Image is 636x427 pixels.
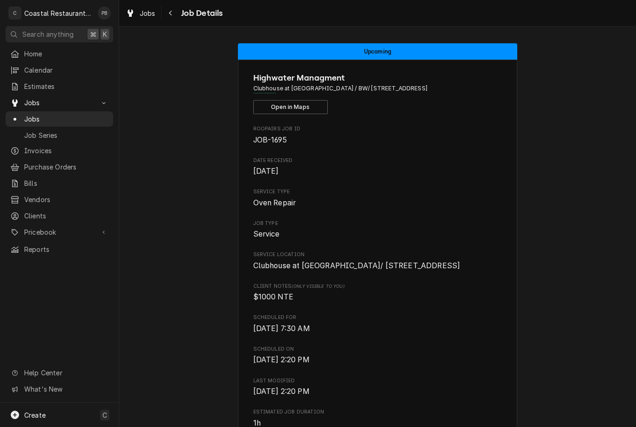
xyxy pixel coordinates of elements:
a: Home [6,46,113,61]
span: Client Notes [253,283,502,290]
button: Open in Maps [253,100,328,114]
span: Job Type [253,220,502,227]
span: Scheduled On [253,346,502,353]
a: Go to Jobs [6,95,113,110]
span: Roopairs Job ID [253,125,502,133]
span: Reports [24,244,108,254]
span: Purchase Orders [24,162,108,172]
div: Last Modified [253,377,502,397]
span: Invoices [24,146,108,156]
span: Service Location [253,260,502,271]
span: (Only Visible to You) [291,284,344,289]
span: Scheduled For [253,323,502,334]
span: Clubhouse at [GEOGRAPHIC_DATA]/ [STREET_ADDRESS] [253,261,460,270]
span: Last Modified [253,377,502,385]
span: Last Modified [253,386,502,397]
span: Jobs [24,114,108,124]
span: [DATE] 2:20 PM [253,387,310,396]
div: Status [238,43,517,60]
span: Oven Repair [253,198,296,207]
span: Search anything [22,29,74,39]
div: Service Location [253,251,502,271]
span: What's New [24,384,108,394]
a: Go to Pricebook [6,224,113,240]
div: C [8,7,21,20]
div: Scheduled On [253,346,502,366]
span: Pricebook [24,227,95,237]
span: Service Location [253,251,502,258]
span: [DATE] [253,167,279,176]
span: Vendors [24,195,108,204]
span: Service Type [253,188,502,196]
a: Reports [6,242,113,257]
a: Go to What's New [6,381,113,397]
span: Scheduled On [253,354,502,366]
div: Roopairs Job ID [253,125,502,145]
span: Address [253,84,502,93]
div: Scheduled For [253,314,502,334]
button: Navigate back [163,6,178,20]
div: Service Type [253,188,502,208]
span: Service Type [253,197,502,209]
div: Phill Blush's Avatar [98,7,111,20]
div: Client Information [253,72,502,114]
span: Bills [24,178,108,188]
a: Go to Help Center [6,365,113,380]
span: Home [24,49,108,59]
span: [object Object] [253,291,502,303]
div: Coastal Restaurant Repair [24,8,93,18]
span: C [102,410,107,420]
a: Clients [6,208,113,224]
span: Upcoming [364,48,391,54]
span: JOB-1695 [253,136,287,144]
span: Clients [24,211,108,221]
a: Bills [6,176,113,191]
span: Scheduled For [253,314,502,321]
a: Estimates [6,79,113,94]
div: Job Type [253,220,502,240]
span: ⌘ [90,29,96,39]
span: Jobs [24,98,95,108]
span: Job Series [24,130,108,140]
span: [DATE] 2:20 PM [253,355,310,364]
a: Calendar [6,62,113,78]
div: PB [98,7,111,20]
span: K [103,29,107,39]
a: Jobs [6,111,113,127]
a: Vendors [6,192,113,207]
span: Name [253,72,502,84]
div: [object Object] [253,283,502,303]
span: Calendar [24,65,108,75]
span: Service [253,230,280,238]
a: Job Series [6,128,113,143]
span: Date Received [253,157,502,164]
a: Jobs [122,6,159,21]
span: Roopairs Job ID [253,135,502,146]
a: Invoices [6,143,113,158]
span: Job Type [253,229,502,240]
span: [DATE] 7:30 AM [253,324,310,333]
a: Purchase Orders [6,159,113,175]
span: Jobs [140,8,156,18]
span: Help Center [24,368,108,378]
span: Job Details [178,7,223,20]
button: Search anything⌘K [6,26,113,42]
span: Create [24,411,46,419]
span: $1000 NTE [253,292,293,301]
div: Date Received [253,157,502,177]
span: Estimated Job Duration [253,408,502,416]
span: Date Received [253,166,502,177]
span: Estimates [24,81,108,91]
